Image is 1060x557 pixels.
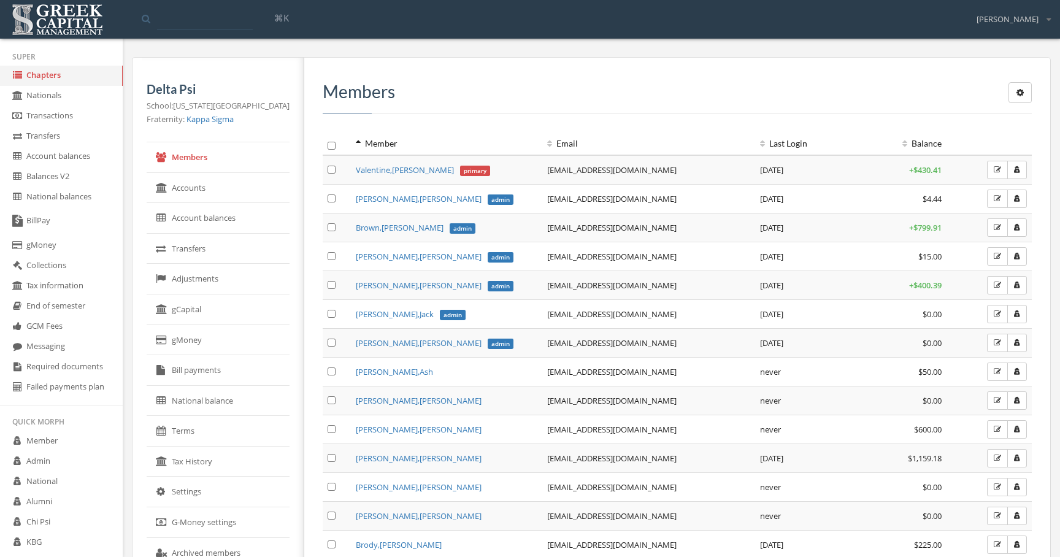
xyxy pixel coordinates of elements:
span: $0.00 [923,510,942,521]
div: Last Login [760,137,850,150]
td: [EMAIL_ADDRESS][DOMAIN_NAME] [542,415,755,444]
span: $225.00 [914,539,942,550]
a: G-Money settings [147,507,290,538]
a: [PERSON_NAME],[PERSON_NAME] [356,424,482,435]
a: [PERSON_NAME],[PERSON_NAME] [356,510,482,521]
a: [PERSON_NAME],[PERSON_NAME] [356,453,482,464]
a: Brody,[PERSON_NAME] [356,539,442,550]
span: $600.00 [914,424,942,435]
span: $0.00 [923,482,942,493]
a: Brown,[PERSON_NAME]admin [356,222,475,233]
div: Member [356,137,537,150]
div: Balance [859,137,942,150]
a: [PERSON_NAME],[PERSON_NAME]admin [356,280,513,291]
span: [DATE] [760,280,783,291]
span: + $400.39 [909,280,942,291]
span: + $799.91 [909,222,942,233]
span: admin [488,252,513,263]
td: [EMAIL_ADDRESS][DOMAIN_NAME] [542,386,755,415]
div: Email [547,137,750,150]
span: [DATE] [760,193,783,204]
div: [PERSON_NAME] [969,4,1051,25]
a: Terms [147,416,290,447]
span: $0.00 [923,309,942,320]
span: $0.00 [923,395,942,406]
a: Valentine,[PERSON_NAME]primary [356,164,490,175]
span: $50.00 [918,366,942,377]
a: Tax History [147,447,290,477]
td: [EMAIL_ADDRESS][DOMAIN_NAME] [542,242,755,271]
td: [EMAIL_ADDRESS][DOMAIN_NAME] [542,184,755,213]
span: [PERSON_NAME] [977,13,1039,25]
a: Members [147,142,290,173]
span: $1,159.18 [908,453,942,464]
td: [EMAIL_ADDRESS][DOMAIN_NAME] [542,213,755,242]
a: [PERSON_NAME],Ash [356,366,433,377]
td: never [755,415,855,444]
span: admin [450,223,475,234]
span: $15.00 [918,251,942,262]
span: [DATE] [760,337,783,348]
a: [PERSON_NAME],[PERSON_NAME] [356,395,482,406]
span: + $430.41 [909,164,942,175]
td: [EMAIL_ADDRESS][DOMAIN_NAME] [542,501,755,530]
span: [DATE] [760,309,783,320]
td: never [755,472,855,501]
td: never [755,501,855,530]
a: [PERSON_NAME],Jackadmin [356,309,465,320]
td: [EMAIL_ADDRESS][DOMAIN_NAME] [542,472,755,501]
p: School: [US_STATE][GEOGRAPHIC_DATA] Fraternity: [147,99,290,126]
td: never [755,357,855,386]
span: admin [488,339,513,350]
span: [DATE] [760,539,783,550]
span: admin [488,194,513,206]
a: [PERSON_NAME],[PERSON_NAME]admin [356,193,513,204]
a: Settings [147,477,290,507]
td: [EMAIL_ADDRESS][DOMAIN_NAME] [542,328,755,357]
td: [EMAIL_ADDRESS][DOMAIN_NAME] [542,155,755,185]
td: [EMAIL_ADDRESS][DOMAIN_NAME] [542,271,755,299]
a: Account balances [147,203,290,234]
h5: Delta Psi [147,82,290,96]
a: Kappa Sigma [186,113,234,125]
a: Bill payments [147,355,290,386]
a: Accounts [147,173,290,204]
span: [DATE] [760,164,783,175]
a: Transfers [147,234,290,264]
td: [EMAIL_ADDRESS][DOMAIN_NAME] [542,357,755,386]
span: $0.00 [923,337,942,348]
a: gMoney [147,325,290,356]
a: [PERSON_NAME],[PERSON_NAME] [356,482,482,493]
span: ⌘K [274,12,289,24]
span: admin [440,310,466,321]
td: [EMAIL_ADDRESS][DOMAIN_NAME] [542,444,755,472]
span: admin [488,281,513,292]
h3: Members [323,82,1032,101]
td: never [755,386,855,415]
span: [DATE] [760,251,783,262]
a: National balance [147,386,290,417]
span: $4.44 [923,193,942,204]
a: Adjustments [147,264,290,294]
span: primary [460,166,490,177]
a: [PERSON_NAME],[PERSON_NAME]admin [356,251,513,262]
span: [DATE] [760,453,783,464]
td: [EMAIL_ADDRESS][DOMAIN_NAME] [542,299,755,328]
a: gCapital [147,294,290,325]
a: [PERSON_NAME],[PERSON_NAME]admin [356,337,513,348]
span: [DATE] [760,222,783,233]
